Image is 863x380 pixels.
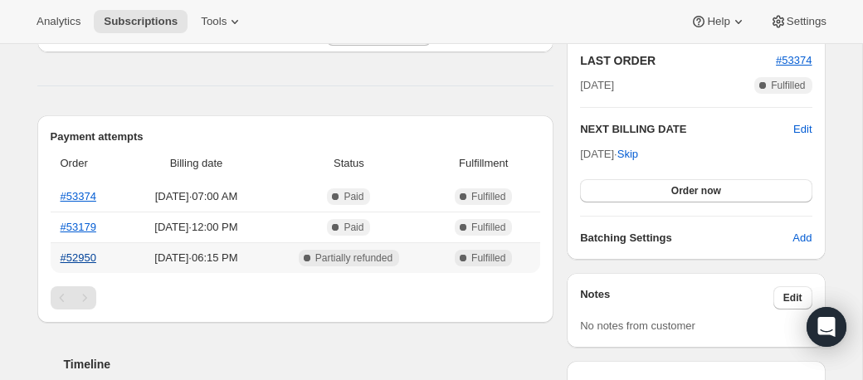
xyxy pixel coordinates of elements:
span: Partially refunded [315,251,392,265]
button: Edit [773,286,812,309]
span: Fulfilled [771,79,805,92]
a: #53179 [61,221,96,233]
span: Paid [344,221,363,234]
span: [DATE] [580,77,614,94]
span: Settings [787,15,826,28]
span: Tools [201,15,227,28]
span: Status [271,155,427,172]
span: [DATE] · 12:00 PM [131,219,261,236]
span: [DATE] · [580,148,638,160]
span: Subscriptions [104,15,178,28]
span: Fulfillment [436,155,530,172]
span: Fulfilled [471,221,505,234]
span: Skip [617,146,638,163]
h2: NEXT BILLING DATE [580,121,793,138]
h2: Payment attempts [51,129,541,145]
span: Edit [783,291,802,304]
h6: Batching Settings [580,230,792,246]
button: Help [680,10,756,33]
button: Order now [580,179,812,202]
button: Tools [191,10,253,33]
button: Settings [760,10,836,33]
button: Add [783,225,822,251]
span: No notes from customer [580,319,695,332]
span: Add [792,230,812,246]
button: #53374 [776,52,812,69]
span: Analytics [37,15,80,28]
th: Order [51,145,127,182]
h2: Timeline [64,356,554,373]
span: Billing date [131,155,261,172]
nav: Pagination [51,286,541,309]
span: [DATE] · 06:15 PM [131,250,261,266]
span: [DATE] · 07:00 AM [131,188,261,205]
button: Subscriptions [94,10,188,33]
button: Edit [793,121,812,138]
button: Skip [607,141,648,168]
h3: Notes [580,286,773,309]
div: Open Intercom Messenger [807,307,846,347]
span: Fulfilled [471,251,505,265]
a: #53374 [776,54,812,66]
h2: LAST ORDER [580,52,776,69]
span: Help [707,15,729,28]
span: Fulfilled [471,190,505,203]
span: Order now [671,184,721,197]
span: Paid [344,190,363,203]
a: #53374 [61,190,96,202]
button: Analytics [27,10,90,33]
a: #52950 [61,251,96,264]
